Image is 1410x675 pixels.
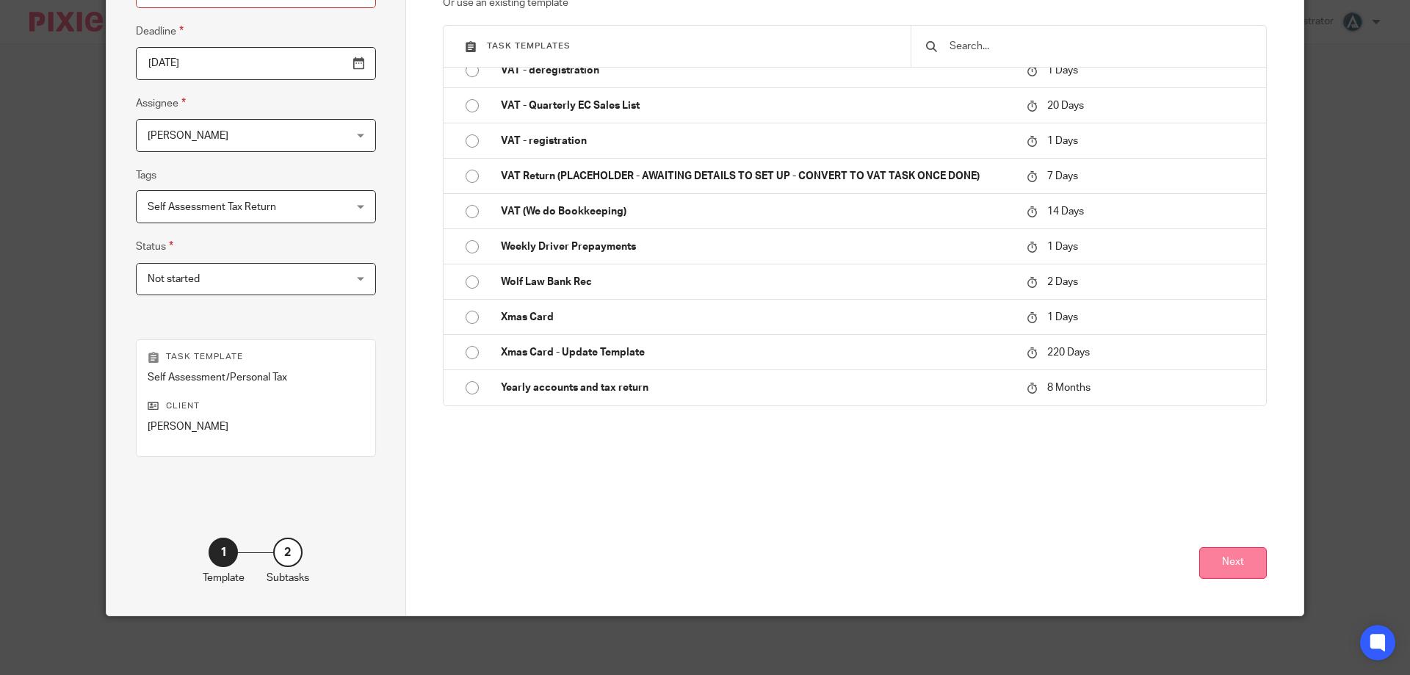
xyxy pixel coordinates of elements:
[273,538,303,567] div: 2
[267,571,309,585] p: Subtasks
[501,345,1012,360] p: Xmas Card - Update Template
[203,571,245,585] p: Template
[209,538,238,567] div: 1
[501,134,1012,148] p: VAT - registration
[1047,312,1078,322] span: 1 Days
[1047,171,1078,181] span: 7 Days
[948,38,1251,54] input: Search...
[148,131,228,141] span: [PERSON_NAME]
[1047,242,1078,252] span: 1 Days
[1047,136,1078,146] span: 1 Days
[501,169,1012,184] p: VAT Return (PLACEHOLDER - AWAITING DETAILS TO SET UP - CONVERT TO VAT TASK ONCE DONE)
[1199,547,1267,579] button: Next
[136,238,173,255] label: Status
[148,274,200,284] span: Not started
[1047,347,1090,358] span: 220 Days
[1047,206,1084,217] span: 14 Days
[136,95,186,112] label: Assignee
[148,370,364,385] p: Self Assessment/Personal Tax
[501,275,1012,289] p: Wolf Law Bank Rec
[501,98,1012,113] p: VAT - Quarterly EC Sales List
[1047,277,1078,287] span: 2 Days
[501,380,1012,395] p: Yearly accounts and tax return
[1047,101,1084,111] span: 20 Days
[148,202,276,212] span: Self Assessment Tax Return
[501,204,1012,219] p: VAT (We do Bookkeeping)
[501,63,1012,78] p: VAT - deregistration
[148,419,364,434] p: [PERSON_NAME]
[148,351,364,363] p: Task template
[1047,383,1091,393] span: 8 Months
[148,400,364,412] p: Client
[501,239,1012,254] p: Weekly Driver Prepayments
[501,310,1012,325] p: Xmas Card
[136,168,156,183] label: Tags
[487,42,571,50] span: Task templates
[1047,65,1078,76] span: 1 Days
[136,47,376,80] input: Use the arrow keys to pick a date
[136,23,184,40] label: Deadline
